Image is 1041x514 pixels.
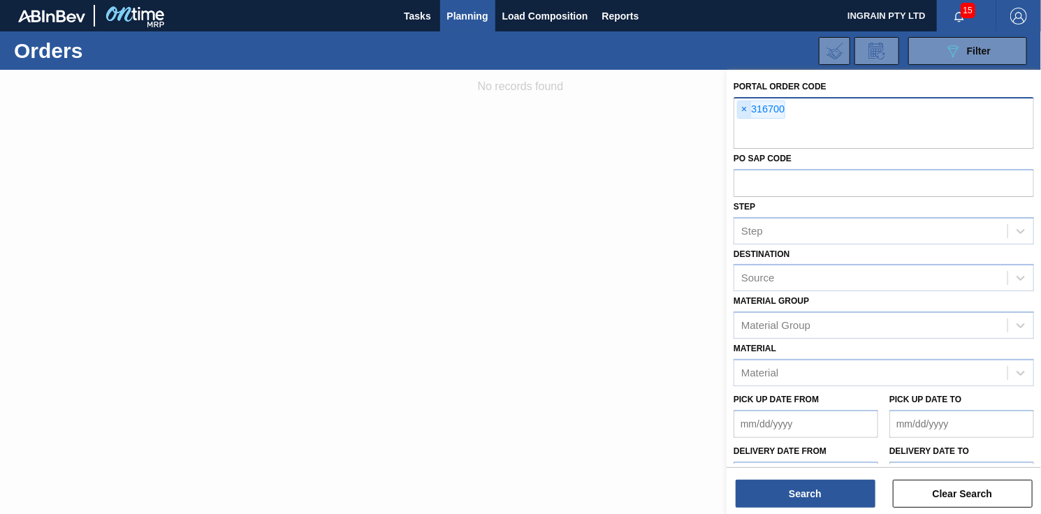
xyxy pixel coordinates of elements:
[741,367,778,379] div: Material
[937,6,982,26] button: Notifications
[737,101,785,119] div: 316700
[961,3,975,18] span: 15
[602,8,639,24] span: Reports
[734,395,819,404] label: Pick up Date from
[402,8,433,24] span: Tasks
[741,272,775,284] div: Source
[854,37,899,65] div: Order Review Request
[889,395,961,404] label: Pick up Date to
[447,8,488,24] span: Planning
[738,101,751,118] span: ×
[889,446,969,456] label: Delivery Date to
[741,225,763,237] div: Step
[734,154,792,163] label: PO SAP Code
[967,45,991,57] span: Filter
[819,37,850,65] div: Import Order Negotiation
[889,462,1034,490] input: mm/dd/yyyy
[734,202,755,212] label: Step
[14,43,214,59] h1: Orders
[734,446,827,456] label: Delivery Date from
[908,37,1027,65] button: Filter
[734,82,827,91] label: Portal Order Code
[1010,8,1027,24] img: Logout
[741,320,810,332] div: Material Group
[734,249,789,259] label: Destination
[734,296,809,306] label: Material Group
[889,410,1034,438] input: mm/dd/yyyy
[734,410,878,438] input: mm/dd/yyyy
[734,462,878,490] input: mm/dd/yyyy
[734,344,776,353] label: Material
[18,10,85,22] img: TNhmsLtSVTkK8tSr43FrP2fwEKptu5GPRR3wAAAABJRU5ErkJggg==
[502,8,588,24] span: Load Composition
